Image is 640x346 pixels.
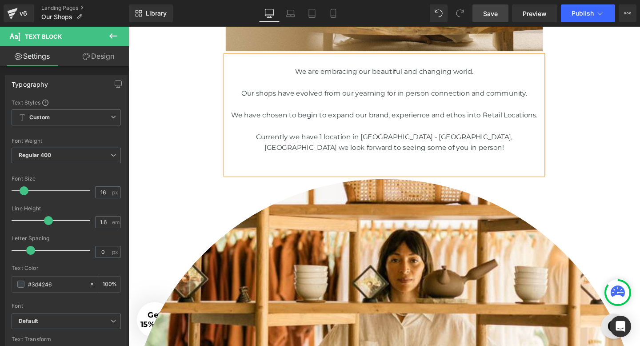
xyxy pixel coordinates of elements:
span: Our Shops [41,13,72,20]
span: Publish [572,10,594,17]
div: Line Height [12,205,121,212]
div: Text Color [12,265,121,271]
a: Landing Pages [41,4,129,12]
i: Default [19,318,38,325]
button: Publish [561,4,615,22]
button: More [619,4,636,22]
button: Undo [430,4,448,22]
a: Mobile [323,4,344,22]
b: Custom [29,114,50,121]
p: We have chosen to begin to expand our brand, experience and ethos into Retail Locations. [102,87,436,99]
div: Letter Spacing [12,235,121,241]
span: Save [483,9,498,18]
div: Font Weight [12,138,121,144]
div: Text Styles [12,99,121,106]
div: Typography [12,76,48,88]
div: Font [12,303,121,309]
div: Open Intercom Messenger [610,316,631,337]
span: Our shops have evolved from our yearning for in person connection and community. [119,66,419,74]
a: v6 [4,4,34,22]
a: New Library [129,4,173,22]
span: We are embracing our beautiful and changing world. [175,43,363,52]
div: Font Size [12,176,121,182]
iframe: Gorgias live chat messenger [492,298,528,331]
span: px [112,249,120,255]
div: Text Transform [12,336,121,342]
span: Text Block [25,33,62,40]
button: Redo [451,4,469,22]
a: Laptop [280,4,301,22]
span: em [112,219,120,225]
div: % [99,277,120,292]
span: Library [146,9,167,17]
b: Regular 400 [19,152,52,158]
a: Preview [512,4,557,22]
div: v6 [18,8,29,19]
a: Tablet [301,4,323,22]
span: Currently we have 1 location in [GEOGRAPHIC_DATA] - [GEOGRAPHIC_DATA], [GEOGRAPHIC_DATA] we look ... [134,112,404,132]
a: Design [66,46,131,66]
span: Preview [523,9,547,18]
a: Desktop [259,4,280,22]
span: px [112,189,120,195]
input: Color [28,279,85,289]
